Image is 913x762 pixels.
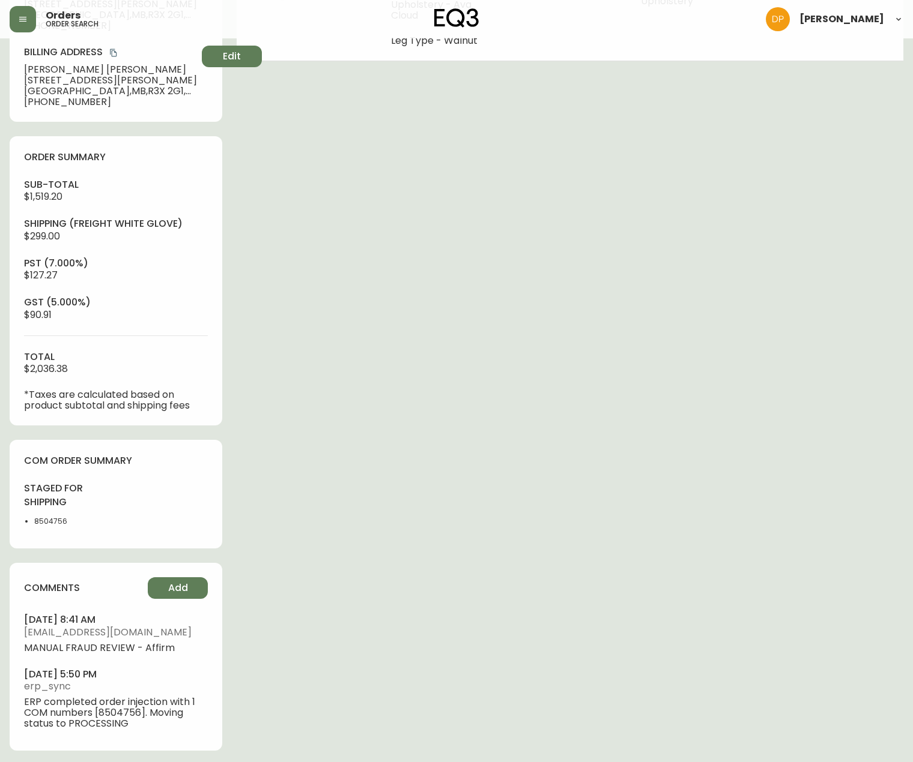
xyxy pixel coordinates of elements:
[434,8,479,28] img: logo
[24,581,80,595] h4: comments
[24,64,197,75] span: [PERSON_NAME] [PERSON_NAME]
[24,46,197,59] h4: Billing Address
[24,151,208,164] h4: order summary
[24,454,208,467] h4: com order summary
[24,190,62,203] span: $1,519.20
[24,257,208,270] h4: pst (7.000%)
[24,178,208,191] h4: sub-total
[24,389,208,411] p: *Taxes are calculated based on product subtotal and shipping fees
[24,613,208,626] h4: [DATE] 8:41 am
[24,697,208,729] span: ERP completed order injection with 1 COM numbers [8504756]. Moving status to PROCESSING
[24,627,208,638] span: [EMAIL_ADDRESS][DOMAIN_NAME]
[223,50,241,63] span: Edit
[24,668,208,681] h4: [DATE] 5:50 pm
[46,20,99,28] h5: order search
[108,47,120,59] button: copy
[391,35,496,46] li: Leg Type - Walnut
[24,362,68,376] span: $2,036.38
[24,217,208,230] h4: Shipping ( Freight White Glove )
[168,581,188,595] span: Add
[46,11,80,20] span: Orders
[766,7,790,31] img: b0154ba12ae69382d64d2f3159806b19
[202,46,262,67] button: Edit
[24,643,208,653] span: MANUAL FRAUD REVIEW - Affirm
[24,229,60,243] span: $299.00
[24,296,208,309] h4: gst (5.000%)
[24,86,197,97] span: [GEOGRAPHIC_DATA] , MB , R3X 2G1 , CA
[24,350,208,364] h4: total
[148,577,208,599] button: Add
[24,681,208,692] span: erp_sync
[24,75,197,86] span: [STREET_ADDRESS][PERSON_NAME]
[24,482,109,509] h4: staged for shipping
[34,516,109,527] li: 8504756
[24,97,197,107] span: [PHONE_NUMBER]
[24,308,52,322] span: $90.91
[24,268,58,282] span: $127.27
[799,14,884,24] span: [PERSON_NAME]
